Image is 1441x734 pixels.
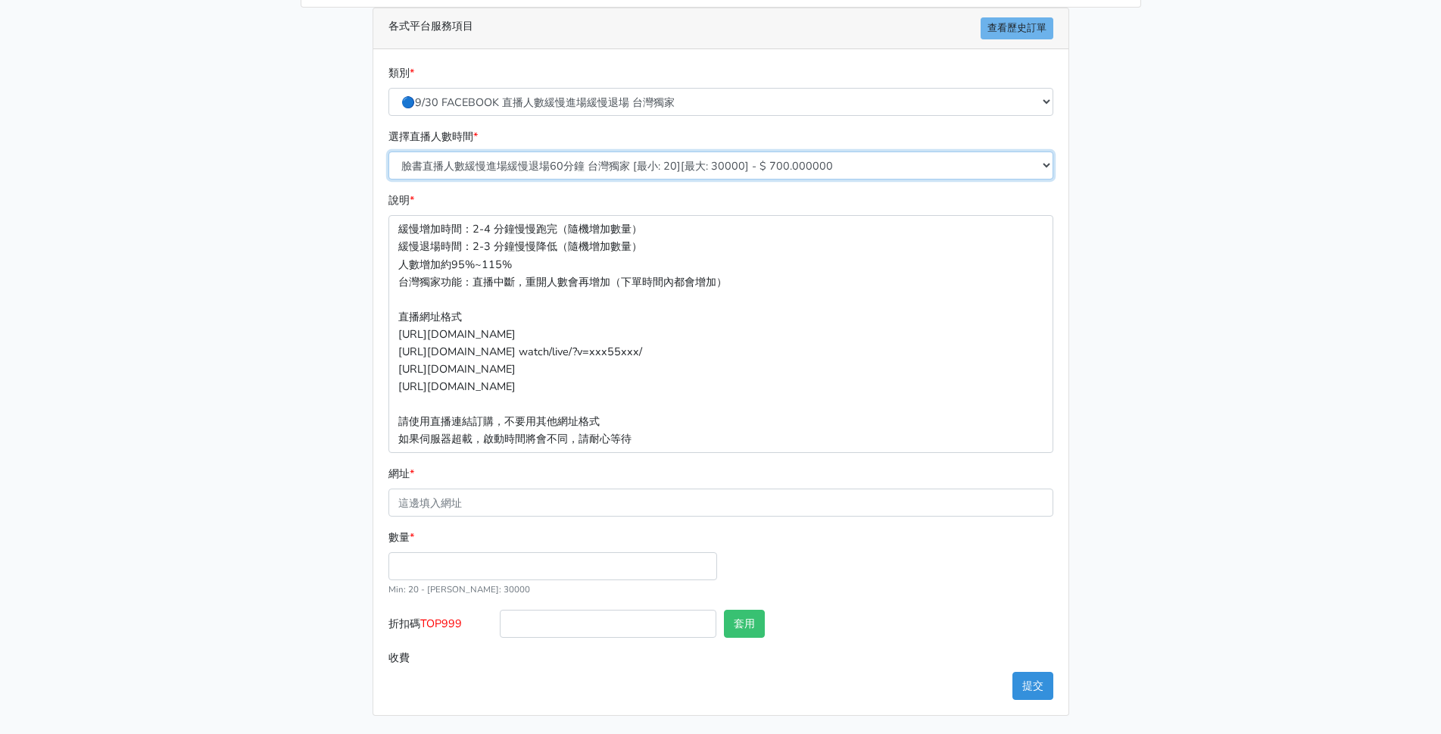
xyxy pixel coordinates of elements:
[373,8,1068,49] div: 各式平台服務項目
[388,529,414,546] label: 數量
[388,64,414,82] label: 類別
[420,616,462,631] span: TOP999
[385,644,497,672] label: 收費
[1012,672,1053,700] button: 提交
[388,128,478,145] label: 選擇直播人數時間
[388,583,530,595] small: Min: 20 - [PERSON_NAME]: 30000
[388,192,414,209] label: 說明
[388,465,414,483] label: 網址
[385,610,497,644] label: 折扣碼
[388,489,1053,517] input: 這邊填入網址
[724,610,765,638] button: 套用
[388,215,1053,453] p: 緩慢增加時間：2-4 分鐘慢慢跑完（隨機增加數量） 緩慢退場時間：2-3 分鐘慢慢降低（隨機增加數量） 人數增加約95%~115% 台灣獨家功能：直播中斷，重開人數會再增加（下單時間內都會增加）...
[981,17,1053,39] a: 查看歷史訂單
